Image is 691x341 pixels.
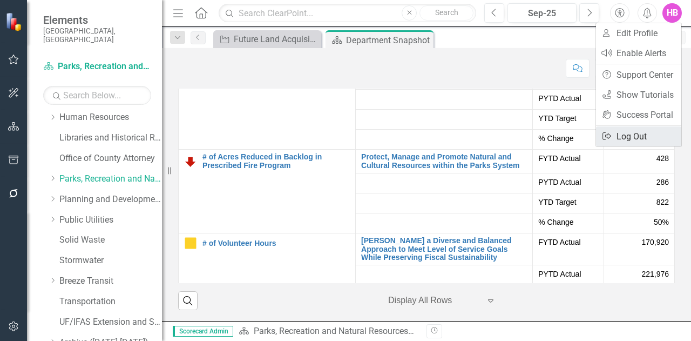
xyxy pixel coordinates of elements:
[656,197,669,208] span: 822
[59,193,162,206] a: Planning and Development Services
[346,34,431,47] div: Department Snapshot
[641,237,669,248] span: 170,920
[435,8,458,17] span: Search
[239,325,418,338] div: »
[59,111,162,124] a: Human Resources
[234,32,319,46] div: Future Land Acquisition and Park Referendum
[5,12,24,31] img: ClearPoint Strategy
[538,133,598,144] span: % Change
[173,326,233,337] span: Scorecard Admin
[43,61,151,73] a: Parks, Recreation and Natural Resources
[59,214,162,226] a: Public Utilities
[511,7,573,20] div: Sep-25
[356,150,533,173] td: Double-Click to Edit Right Click for Context Menu
[654,217,669,228] span: 50%
[538,153,598,164] span: FYTD Actual
[656,153,669,164] span: 428
[507,3,577,23] button: Sep-25
[356,233,533,265] td: Double-Click to Edit Right Click for Context Menu
[254,326,414,336] a: Parks, Recreation and Natural Resources
[219,4,476,23] input: Search ClearPoint...
[59,234,162,246] a: Solid Waste
[179,150,356,233] td: Double-Click to Edit Right Click for Context Menu
[361,153,527,170] a: Protect, Manage and Promote Natural and Cultural Resources within the Parks System
[43,26,151,44] small: [GEOGRAPHIC_DATA], [GEOGRAPHIC_DATA]
[202,239,350,248] a: # of Volunteer Hours
[361,237,527,262] a: [PERSON_NAME] a Diverse and Balanced Approach to Meet Level of Service Goals While Preserving Fis...
[179,49,356,150] td: Double-Click to Edit Right Click for Context Menu
[43,14,151,26] span: Elements
[59,173,162,185] a: Parks, Recreation and Natural Resources
[596,105,681,125] a: Success Portal
[538,177,598,188] span: PYTD Actual
[184,155,197,168] img: Below Plan
[538,113,598,124] span: YTD Target
[179,233,356,325] td: Double-Click to Edit Right Click for Context Menu
[59,152,162,165] a: Office of County Attorney
[538,93,598,104] span: PYTD Actual
[419,5,473,21] button: Search
[596,65,681,85] a: Support Center
[596,23,681,43] a: Edit Profile
[202,153,350,170] a: # of Acres Reduced in Backlog in Prescribed Fire Program
[662,3,682,23] button: HB
[596,43,681,63] a: Enable Alerts
[538,237,598,248] span: FYTD Actual
[641,269,669,279] span: 221,976
[184,237,197,250] img: Caution
[59,275,162,287] a: Breeze Transit
[59,296,162,308] a: Transportation
[59,316,162,329] a: UF/IFAS Extension and Sustainability
[59,255,162,267] a: Stormwater
[596,126,681,146] a: Log Out
[216,32,319,46] a: Future Land Acquisition and Park Referendum
[538,269,598,279] span: PYTD Actual
[538,197,598,208] span: YTD Target
[538,217,598,228] span: % Change
[656,177,669,188] span: 286
[59,132,162,144] a: Libraries and Historical Resources
[596,85,681,105] a: Show Tutorials
[43,86,151,105] input: Search Below...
